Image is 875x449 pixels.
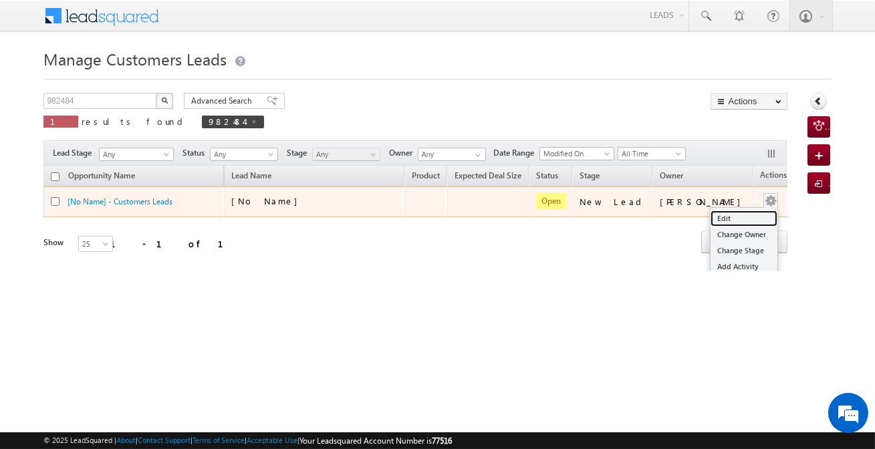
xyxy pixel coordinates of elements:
[99,148,174,161] a: Any
[247,436,297,444] a: Acceptable Use
[138,436,191,444] a: Contact Support
[493,147,539,159] span: Date Range
[79,238,114,250] span: 25
[68,170,135,180] span: Opportunity Name
[219,7,251,39] div: Minimize live chat window
[116,436,136,444] a: About
[68,196,172,206] a: [No Name] - Customers Leads
[313,148,376,160] span: Any
[539,147,614,160] a: Modified On
[209,116,244,127] span: 982484
[432,436,452,446] span: 77516
[299,436,452,446] span: Your Leadsquared Account Number is
[711,93,787,110] button: Actions
[448,168,528,186] a: Expected Deal Size
[51,172,59,181] input: Check all records
[580,170,600,180] span: Stage
[711,227,777,243] a: Change Owner
[618,147,686,160] a: All Time
[43,237,68,249] div: Show
[660,170,683,180] span: Owner
[753,168,793,185] span: Actions
[50,116,72,127] span: 1
[389,147,418,159] span: Owner
[287,147,312,159] span: Stage
[312,148,380,161] a: Any
[701,232,726,253] a: prev
[455,170,521,180] span: Expected Deal Size
[412,170,440,180] span: Product
[711,243,777,259] a: Change Stage
[225,168,278,186] span: Lead Name
[182,350,243,368] em: Start Chat
[618,148,682,160] span: All Time
[536,193,566,209] span: Open
[573,168,606,186] a: Stage
[43,434,452,447] span: © 2025 LeadSquared | | | | |
[161,97,168,104] img: Search
[78,236,113,252] a: 25
[53,147,97,159] span: Lead Stage
[61,168,142,186] a: Opportunity Name
[660,196,747,208] div: [PERSON_NAME]
[82,116,188,127] span: results found
[701,231,726,253] span: prev
[468,148,485,162] a: Show All Items
[191,95,256,107] span: Advanced Search
[193,436,245,444] a: Terms of Service
[70,70,225,88] div: Chat with us now
[580,196,646,208] div: New Lead
[100,148,169,160] span: Any
[418,148,486,161] input: Type to Search
[23,70,56,88] img: d_60004797649_company_0_60004797649
[711,259,777,275] a: Add Activity
[182,147,210,159] span: Status
[211,148,274,160] span: Any
[210,148,278,161] a: Any
[540,148,610,160] span: Modified On
[231,195,304,206] span: [No Name]
[711,210,777,227] a: Edit
[529,168,565,186] a: Status
[17,124,244,339] textarea: Type your message and hit 'Enter'
[110,236,239,251] div: 1 - 1 of 1
[43,48,227,69] span: Manage Customers Leads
